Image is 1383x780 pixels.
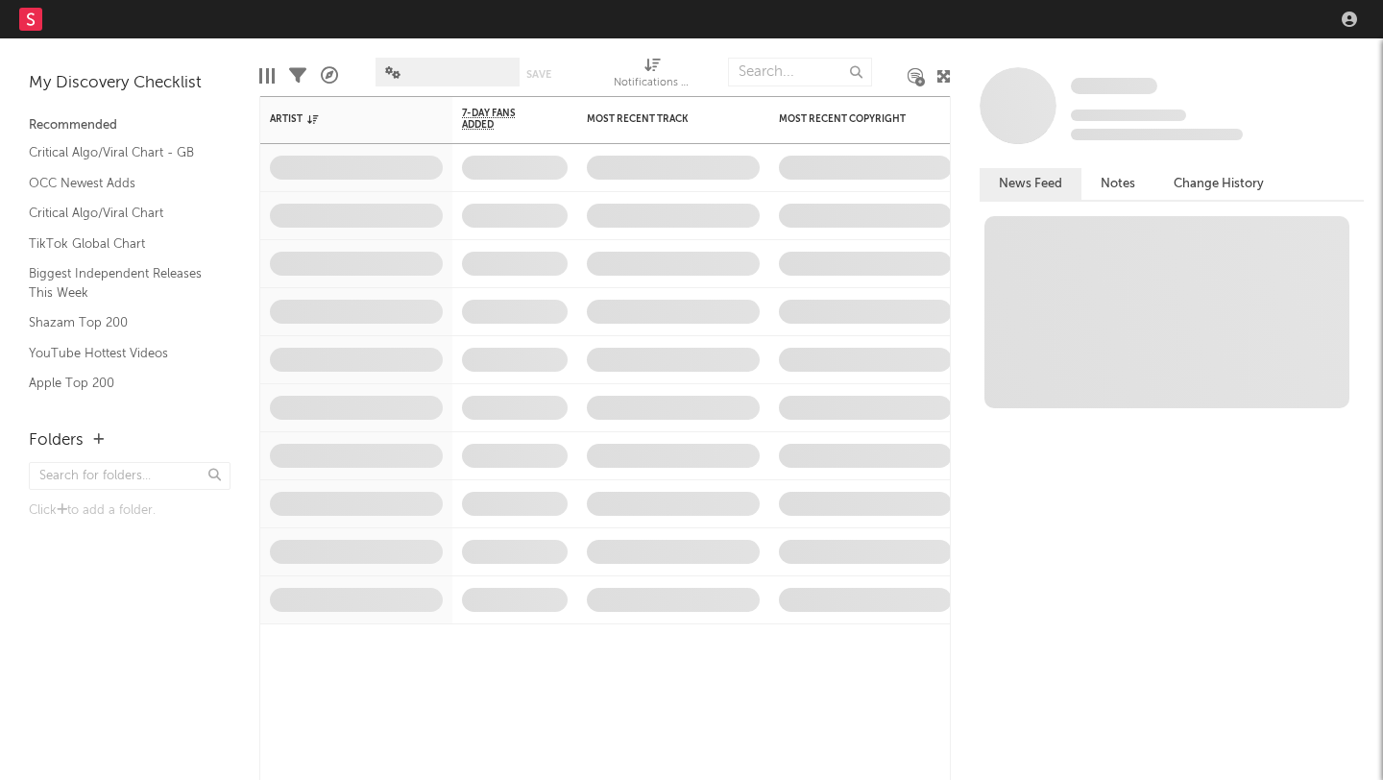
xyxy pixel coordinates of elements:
[1071,129,1243,140] span: 0 fans last week
[321,48,338,104] div: A&R Pipeline
[1071,78,1157,94] span: Some Artist
[614,48,691,104] div: Notifications (Artist)
[29,142,211,163] a: Critical Algo/Viral Chart - GB
[462,108,539,131] span: 7-Day Fans Added
[29,114,230,137] div: Recommended
[29,203,211,224] a: Critical Algo/Viral Chart
[1081,168,1154,200] button: Notes
[1071,110,1186,121] span: Tracking Since: [DATE]
[526,69,551,80] button: Save
[29,429,84,452] div: Folders
[29,173,211,194] a: OCC Newest Adds
[29,373,211,394] a: Apple Top 200
[779,113,923,125] div: Most Recent Copyright
[29,233,211,255] a: TikTok Global Chart
[270,113,414,125] div: Artist
[29,263,211,303] a: Biggest Independent Releases This Week
[259,48,275,104] div: Edit Columns
[29,500,230,523] div: Click to add a folder.
[614,72,691,95] div: Notifications (Artist)
[728,58,872,86] input: Search...
[1071,77,1157,96] a: Some Artist
[980,168,1081,200] button: News Feed
[29,462,230,490] input: Search for folders...
[29,312,211,333] a: Shazam Top 200
[587,113,731,125] div: Most Recent Track
[289,48,306,104] div: Filters
[29,343,211,364] a: YouTube Hottest Videos
[1154,168,1283,200] button: Change History
[29,72,230,95] div: My Discovery Checklist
